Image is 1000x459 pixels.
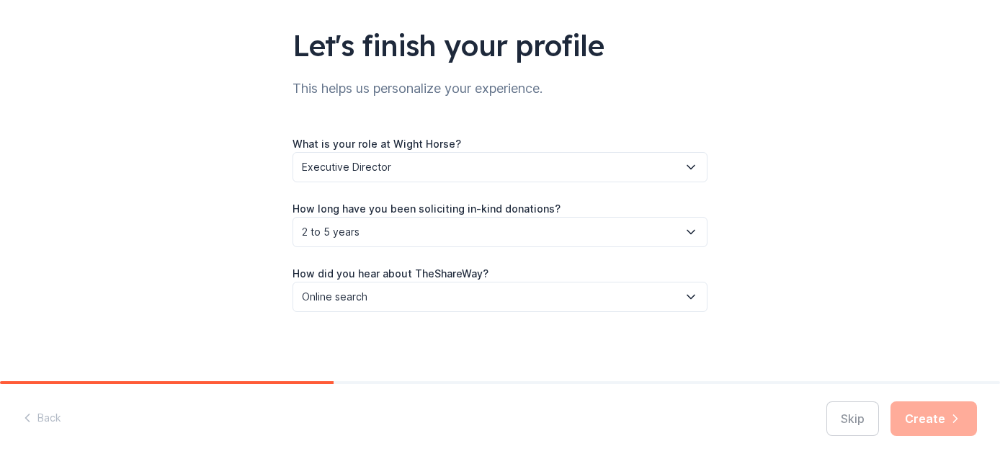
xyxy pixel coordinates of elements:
button: 2 to 5 years [293,217,707,247]
span: 2 to 5 years [302,223,678,241]
div: Let's finish your profile [293,25,707,66]
label: How long have you been soliciting in-kind donations? [293,202,561,216]
label: How did you hear about TheShareWay? [293,267,488,281]
label: What is your role at Wight Horse? [293,137,461,151]
div: This helps us personalize your experience. [293,77,707,100]
span: Online search [302,288,678,306]
span: Executive Director [302,159,678,176]
button: Executive Director [293,152,707,182]
button: Online search [293,282,707,312]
